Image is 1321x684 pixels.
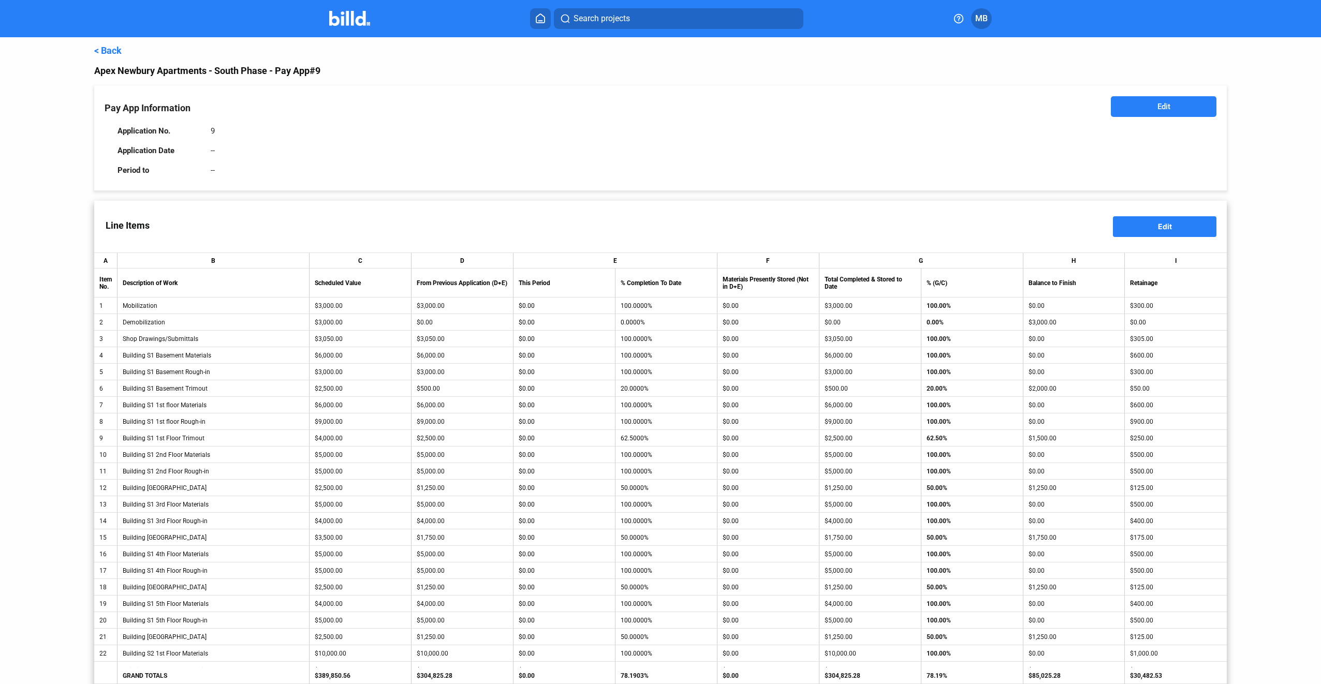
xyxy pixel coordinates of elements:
[99,451,112,458] div: 10
[123,517,304,525] div: Building S1 3rd Floor Rough-in
[123,335,304,343] div: Shop Drawings/Submittals
[825,484,916,492] div: $1,250.00
[1023,253,1125,269] th: H
[921,513,1023,529] td: 100.00%
[123,484,304,492] div: Building [GEOGRAPHIC_DATA]
[1029,517,1120,525] div: $0.00
[99,368,112,376] div: 5
[1029,352,1120,359] div: $0.00
[123,368,304,376] div: Building S1 Basement Rough-in
[574,12,630,25] span: Search projects
[417,666,508,674] div: $6,000.00
[1130,650,1222,657] div: $1,000.00
[315,335,406,343] div: $3,050.00
[1130,617,1222,624] div: $500.00
[105,102,190,113] span: Pay App Information
[99,567,112,574] div: 17
[1029,451,1120,458] div: $0.00
[825,368,916,376] div: $3,000.00
[819,269,921,298] th: Total Completed & Stored to Date
[825,584,916,591] div: $1,250.00
[1029,584,1120,591] div: $1,250.00
[1130,600,1222,607] div: $400.00
[99,666,112,674] div: 23
[1130,319,1222,326] div: $0.00
[1130,468,1222,475] div: $500.00
[819,667,921,684] td: $304,825.28
[123,567,304,574] div: Building S1 4th Floor Rough-in
[1130,534,1222,541] div: $175.00
[825,402,916,409] div: $6,000.00
[921,645,1023,662] td: 100.00%
[94,210,161,241] label: Line Items
[99,534,112,541] div: 15
[1029,468,1120,475] div: $0.00
[412,253,513,269] th: D
[1029,633,1120,641] div: $1,250.00
[921,447,1023,463] td: 100.00%
[975,12,988,25] span: MB
[417,484,508,492] div: $1,250.00
[315,633,406,641] div: $2,500.00
[1130,633,1222,641] div: $125.00
[123,418,304,425] div: Building S1 1st floor Rough-in
[123,501,304,508] div: Building S1 3rd Floor Materials
[825,435,916,442] div: $2,500.00
[99,617,112,624] div: 20
[417,435,508,442] div: $2,500.00
[99,435,112,442] div: 9
[1029,650,1120,657] div: $0.00
[1029,402,1120,409] div: $0.00
[99,517,112,525] div: 14
[315,451,406,458] div: $5,000.00
[513,253,717,269] th: E
[315,385,406,392] div: $2,500.00
[315,551,406,558] div: $5,000.00
[417,551,508,558] div: $5,000.00
[921,529,1023,546] td: 50.00%
[1029,534,1120,541] div: $1,750.00
[1130,451,1222,458] div: $500.00
[921,314,1023,331] td: 0.00%
[94,64,1227,78] div: Apex Newbury Apartments - South Phase - Pay App
[315,302,406,309] div: $3,000.00
[1029,385,1120,392] div: $2,000.00
[825,534,916,541] div: $1,750.00
[921,667,1023,684] td: 78.19%
[417,418,508,425] div: $9,000.00
[417,368,508,376] div: $3,000.00
[310,269,412,298] th: Scheduled Value
[1130,551,1222,558] div: $500.00
[615,269,717,298] th: % Completion To Date
[123,451,304,458] div: Building S1 2nd Floor Materials
[211,166,215,175] div: --
[315,368,406,376] div: $3,000.00
[1029,335,1120,343] div: $0.00
[417,567,508,574] div: $5,000.00
[123,666,304,674] div: Building S2 1st Floor Rough-in
[717,269,819,298] th: Materials Presently Stored (Not in D+E)
[1158,222,1172,231] span: Edit
[99,335,112,343] div: 3
[211,126,215,136] div: 9
[118,126,200,136] div: Application No.
[1130,517,1222,525] div: $400.00
[417,302,508,309] div: $3,000.00
[1029,418,1120,425] div: $0.00
[123,534,304,541] div: Building [GEOGRAPHIC_DATA]
[315,402,406,409] div: $6,000.00
[1029,435,1120,442] div: $1,500.00
[1029,600,1120,607] div: $0.00
[123,352,304,359] div: Building S1 Basement Materials
[825,451,916,458] div: $5,000.00
[417,600,508,607] div: $4,000.00
[417,517,508,525] div: $4,000.00
[315,501,406,508] div: $5,000.00
[99,302,112,309] div: 1
[921,430,1023,447] td: 62.50%
[921,269,1023,298] th: % (G/C)
[1029,302,1120,309] div: $0.00
[123,468,304,475] div: Building S1 2nd Floor Rough-in
[99,484,112,492] div: 12
[123,650,304,657] div: Building S2 1st Floor Materials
